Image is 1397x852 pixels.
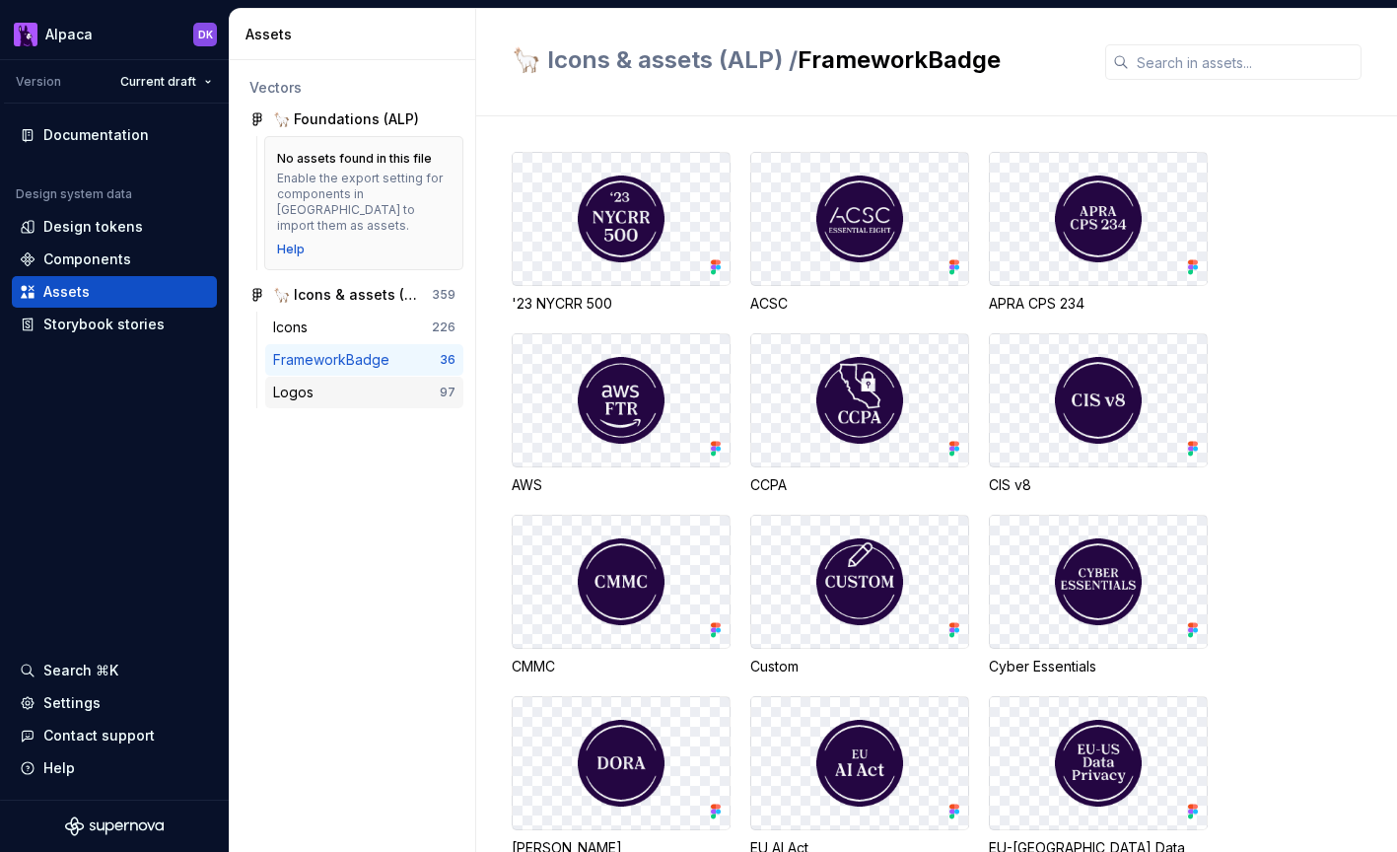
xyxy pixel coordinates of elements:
[12,244,217,275] a: Components
[242,104,463,135] a: 🦙 Foundations (ALP)
[43,249,131,269] div: Components
[750,294,969,314] div: ACSC
[43,282,90,302] div: Assets
[16,186,132,202] div: Design system data
[43,315,165,334] div: Storybook stories
[14,23,37,46] img: 003f14f4-5683-479b-9942-563e216bc167.png
[111,68,221,96] button: Current draft
[1129,44,1362,80] input: Search in assets...
[265,344,463,376] a: FrameworkBadge36
[242,279,463,311] a: 🦙 Icons & assets (ALP)359
[273,109,419,129] div: 🦙 Foundations (ALP)
[16,74,61,90] div: Version
[12,211,217,243] a: Design tokens
[265,312,463,343] a: Icons226
[750,475,969,495] div: CCPA
[45,25,93,44] div: Alpaca
[4,13,225,55] button: AlpacaDK
[43,726,155,745] div: Contact support
[512,44,1082,76] h2: FrameworkBadge
[440,352,455,368] div: 36
[277,242,305,257] a: Help
[989,657,1208,676] div: Cyber Essentials
[512,45,798,74] span: 🦙 Icons & assets (ALP) /
[43,125,149,145] div: Documentation
[432,319,455,335] div: 226
[65,816,164,836] svg: Supernova Logo
[750,657,969,676] div: Custom
[273,350,397,370] div: FrameworkBadge
[277,171,451,234] div: Enable the export setting for components in [GEOGRAPHIC_DATA] to import them as assets.
[273,285,420,305] div: 🦙 Icons & assets (ALP)
[120,74,196,90] span: Current draft
[512,475,731,495] div: AWS
[512,294,731,314] div: '23 NYCRR 500
[432,287,455,303] div: 359
[43,758,75,778] div: Help
[989,475,1208,495] div: CIS v8
[12,687,217,719] a: Settings
[43,217,143,237] div: Design tokens
[12,119,217,151] a: Documentation
[245,25,467,44] div: Assets
[265,377,463,408] a: Logos97
[273,318,315,337] div: Icons
[12,276,217,308] a: Assets
[12,752,217,784] button: Help
[989,294,1208,314] div: APRA CPS 234
[43,661,118,680] div: Search ⌘K
[277,151,432,167] div: No assets found in this file
[12,655,217,686] button: Search ⌘K
[43,693,101,713] div: Settings
[12,720,217,751] button: Contact support
[440,385,455,400] div: 97
[512,657,731,676] div: CMMC
[198,27,213,42] div: DK
[273,383,321,402] div: Logos
[249,78,455,98] div: Vectors
[12,309,217,340] a: Storybook stories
